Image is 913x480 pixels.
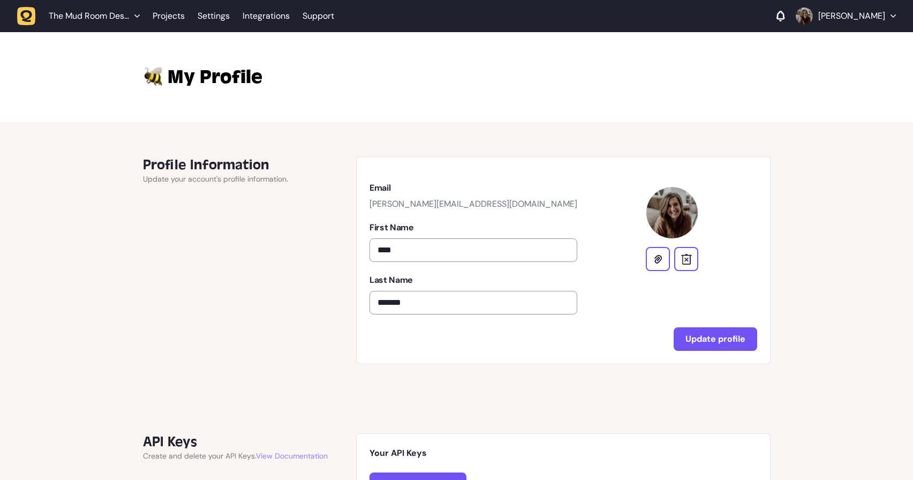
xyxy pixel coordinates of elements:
p: [PERSON_NAME] [818,11,885,21]
p: Update your account's profile information. [143,174,288,184]
span: Email [369,182,390,193]
button: [PERSON_NAME] [796,7,896,25]
button: The Mud Room Design Studio [17,6,146,26]
img: Kate Britton [646,187,698,238]
h3: Your API Keys [369,447,757,460]
a: Integrations [243,6,290,26]
p: Create and delete your API Keys. [143,451,328,461]
img: setting-img [143,64,163,87]
a: Settings [198,6,230,26]
h1: My Profile [168,64,771,90]
img: Kate Britton [796,7,813,25]
h3: Profile Information [143,156,288,174]
span: Last Name [369,274,413,286]
span: Update profile [685,333,745,344]
a: View Documentation [256,451,328,461]
span: The Mud Room Design Studio [49,11,129,21]
button: Update profile [674,327,757,351]
p: [PERSON_NAME][EMAIL_ADDRESS][DOMAIN_NAME] [369,199,577,209]
a: Support [303,11,334,21]
span: First Name [369,222,413,233]
h3: API Keys [143,433,328,451]
a: Projects [153,6,185,26]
